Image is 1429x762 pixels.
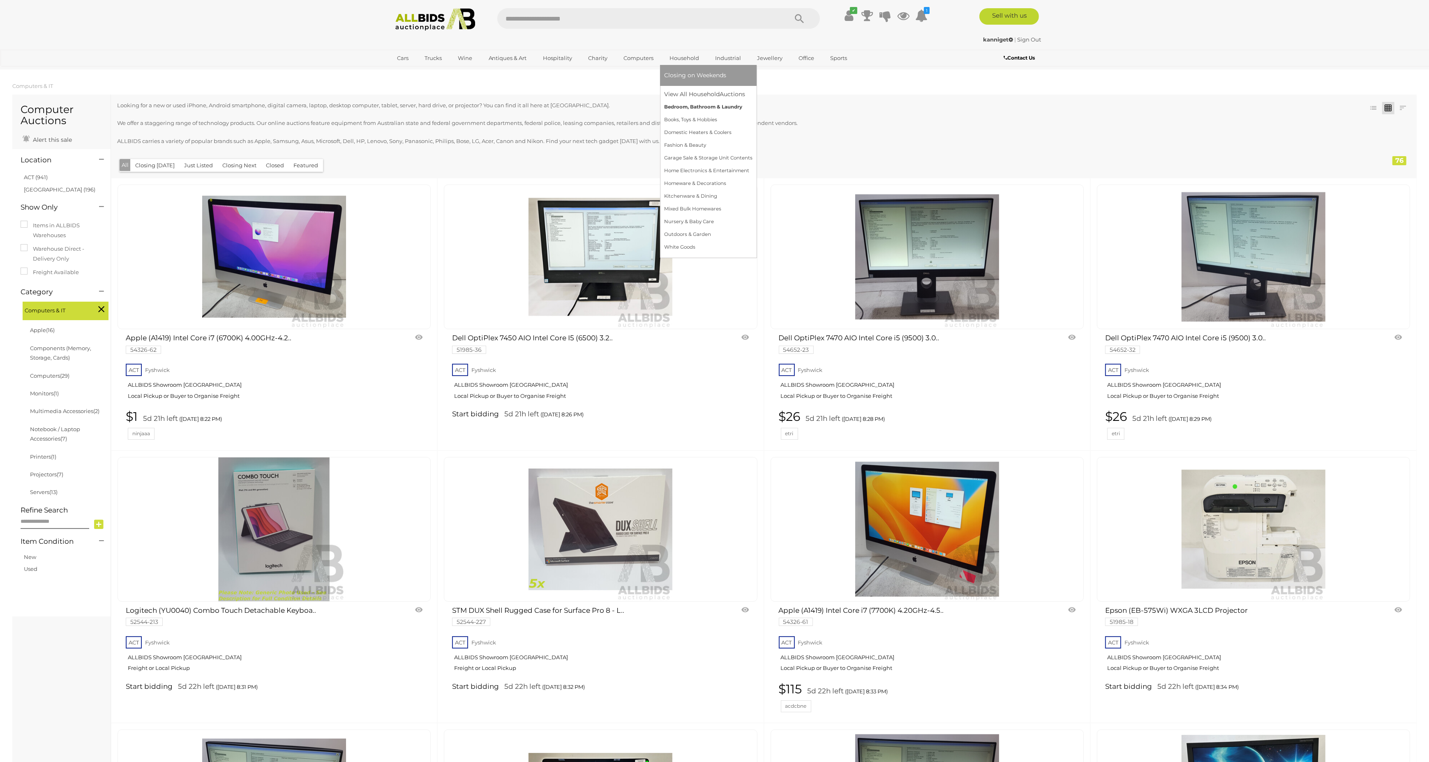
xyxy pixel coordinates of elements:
[779,8,820,29] button: Search
[30,453,56,460] a: Printers(1)
[779,361,1078,406] a: ACT Fyshwick ALLBIDS Showroom [GEOGRAPHIC_DATA] Local Pickup or Buyer to Organise Freight
[1105,410,1404,440] a: $26 5d 21h left ([DATE] 8:29 PM) etri
[529,457,672,601] img: STM DUX Shell Rugged Case for Surface Pro 8 - Lot of Five
[1105,634,1404,678] a: ACT Fyshwick ALLBIDS Showroom [GEOGRAPHIC_DATA] Local Pickup or Buyer to Organise Freight
[202,185,346,329] img: Apple (A1419) Intel Core i7 (6700K) 4.00GHz-4.20GHz 4-Core CPU 27-Inch Retina 5K iMac (Late-2015)
[529,185,672,329] img: Dell OptiPlex 7450 AIO Intel Core I5 (6500) 3.20GHz-3.60GHz 4-Core CPU 23-Inch Touchscreen All-in...
[126,410,425,440] a: $1 5d 21h left ([DATE] 8:22 PM) ninjaaa
[444,457,757,602] a: STM DUX Shell Rugged Case for Surface Pro 8 - Lot of Five
[21,506,109,514] h4: Refine Search
[664,51,704,65] a: Household
[771,185,1084,329] a: Dell OptiPlex 7470 AIO Intel Core i5 (9500) 3.00GHz-4.40GHz 6-Core CPU 23.8-Inch Touchscreen All-...
[25,304,86,315] span: Computers & IT
[21,268,79,277] label: Freight Available
[118,457,431,602] a: Logitech (YU0040) Combo Touch Detachable Keyboard Case with Trackpad (For 7th / 8th Gen iPad)
[452,334,702,353] a: Dell OptiPlex 7450 AIO Intel Core I5 (6500) 3.2.. 51985-36
[120,159,131,171] button: All
[30,471,63,478] a: Projectors(7)
[915,8,928,23] a: 1
[793,51,820,65] a: Office
[924,7,930,14] i: 1
[1105,682,1404,692] a: Start bidding 5d 22h left ([DATE] 8:34 PM)
[1105,361,1404,406] a: ACT Fyshwick ALLBIDS Showroom [GEOGRAPHIC_DATA] Local Pickup or Buyer to Organise Freight
[21,104,102,127] h1: Computer Auctions
[779,410,1078,440] a: $26 5d 21h left ([DATE] 8:28 PM) etri
[452,410,751,419] a: Start bidding 5d 21h left ([DATE] 8:26 PM)
[60,372,69,379] span: (29)
[771,457,1084,602] a: Apple (A1419) Intel Core i7 (7700K) 4.20GHz-4.50GHz 4-Core CPU 27-Inch Retina 5K iMac (Mid-2017)
[1015,36,1016,43] span: |
[21,221,102,240] label: Items in ALLBIDS Warehouses
[130,159,180,172] button: Closing [DATE]
[583,51,613,65] a: Charity
[49,489,58,495] span: (13)
[51,453,56,460] span: (1)
[538,51,577,65] a: Hospitality
[126,334,375,353] a: Apple (A1419) Intel Core i7 (6700K) 4.00GHz-4.2.. 54326-62
[21,156,87,164] h4: Location
[202,457,346,601] img: Logitech (YU0040) Combo Touch Detachable Keyboard Case with Trackpad (For 7th / 8th Gen iPad)
[1097,457,1410,602] a: Epson (EB-575Wi) WXGA 3LCD Projector
[1004,55,1035,61] b: Contact Us
[979,8,1039,25] a: Sell with us
[850,7,857,14] i: ✔
[57,471,63,478] span: (7)
[1105,607,1355,626] a: Epson (EB-575Wi) WXGA 3LCD Projector 51985-18
[21,203,87,211] h4: Show Only
[710,51,746,65] a: Industrial
[618,51,659,65] a: Computers
[21,133,74,145] a: Alert this sale
[217,159,261,172] button: Closing Next
[60,435,67,442] span: (7)
[30,327,55,333] a: Apple(16)
[126,634,425,678] a: ACT Fyshwick ALLBIDS Showroom [GEOGRAPHIC_DATA] Freight or Local Pickup
[983,36,1013,43] strong: kanniget
[452,361,751,406] a: ACT Fyshwick ALLBIDS Showroom [GEOGRAPHIC_DATA] Local Pickup or Buyer to Organise Freight
[392,51,414,65] a: Cars
[30,426,80,442] a: Notebook / Laptop Accessories(7)
[126,682,425,692] a: Start bidding 5d 22h left ([DATE] 8:31 PM)
[825,51,852,65] a: Sports
[1004,53,1037,62] a: Contact Us
[30,489,58,495] a: Servers(13)
[392,65,461,79] a: [GEOGRAPHIC_DATA]
[31,136,72,143] span: Alert this sale
[24,186,95,193] a: [GEOGRAPHIC_DATA] (196)
[117,136,1297,146] p: ALLBIDS carries a variety of popular brands such as Apple, Samsung, Asus, Microsoft, Dell, HP, Le...
[779,682,1078,712] a: $115 5d 22h left ([DATE] 8:33 PM) acdcbne
[483,51,532,65] a: Antiques & Art
[289,159,323,172] button: Featured
[779,607,1028,626] a: Apple (A1419) Intel Core i7 (7700K) 4.20GHz-4.5.. 54326-61
[179,159,218,172] button: Just Listed
[30,345,91,361] a: Components (Memory, Storage, Cards)
[24,174,48,180] a: ACT (941)
[12,83,53,89] a: Computers & IT
[752,51,788,65] a: Jewellery
[420,51,448,65] a: Trucks
[983,36,1015,43] a: kanniget
[444,185,757,329] a: Dell OptiPlex 7450 AIO Intel Core I5 (6500) 3.20GHz-3.60GHz 4-Core CPU 23-Inch Touchscreen All-in...
[1105,334,1355,353] a: Dell OptiPlex 7470 AIO Intel Core i5 (9500) 3.0.. 54652-32
[855,457,999,601] img: Apple (A1419) Intel Core i7 (7700K) 4.20GHz-4.50GHz 4-Core CPU 27-Inch Retina 5K iMac (Mid-2017)
[30,390,59,397] a: Monitors(1)
[53,390,59,397] span: (1)
[117,101,1297,110] p: Looking for a new or used iPhone, Android smartphone, digital camera, laptop, desktop computer, t...
[21,244,102,263] label: Warehouse Direct - Delivery Only
[261,159,289,172] button: Closed
[1182,185,1325,329] img: Dell OptiPlex 7470 AIO Intel Core i5 (9500) 3.00GHz-4.40GHz 6-Core CPU 23.8-Inch Touchscreen All-...
[93,408,99,414] span: (2)
[126,361,425,406] a: ACT Fyshwick ALLBIDS Showroom [GEOGRAPHIC_DATA] Local Pickup or Buyer to Organise Freight
[391,8,480,31] img: Allbids.com.au
[1392,156,1406,165] div: 76
[21,538,87,545] h4: Item Condition
[1097,185,1410,329] a: Dell OptiPlex 7470 AIO Intel Core i5 (9500) 3.00GHz-4.40GHz 6-Core CPU 23.8-Inch Touchscreen All-...
[30,408,99,414] a: Multimedia Accessories(2)
[117,118,1297,128] p: We offer a staggering range of technology products. Our online auctions feature equipment from Au...
[1018,36,1041,43] a: Sign Out
[118,185,431,329] a: Apple (A1419) Intel Core i7 (6700K) 4.00GHz-4.20GHz 4-Core CPU 27-Inch Retina 5K iMac (Late-2015)
[24,554,36,560] a: New
[843,8,855,23] a: ✔
[855,185,999,329] img: Dell OptiPlex 7470 AIO Intel Core i5 (9500) 3.00GHz-4.40GHz 6-Core CPU 23.8-Inch Touchscreen All-...
[1182,457,1325,601] img: Epson (EB-575Wi) WXGA 3LCD Projector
